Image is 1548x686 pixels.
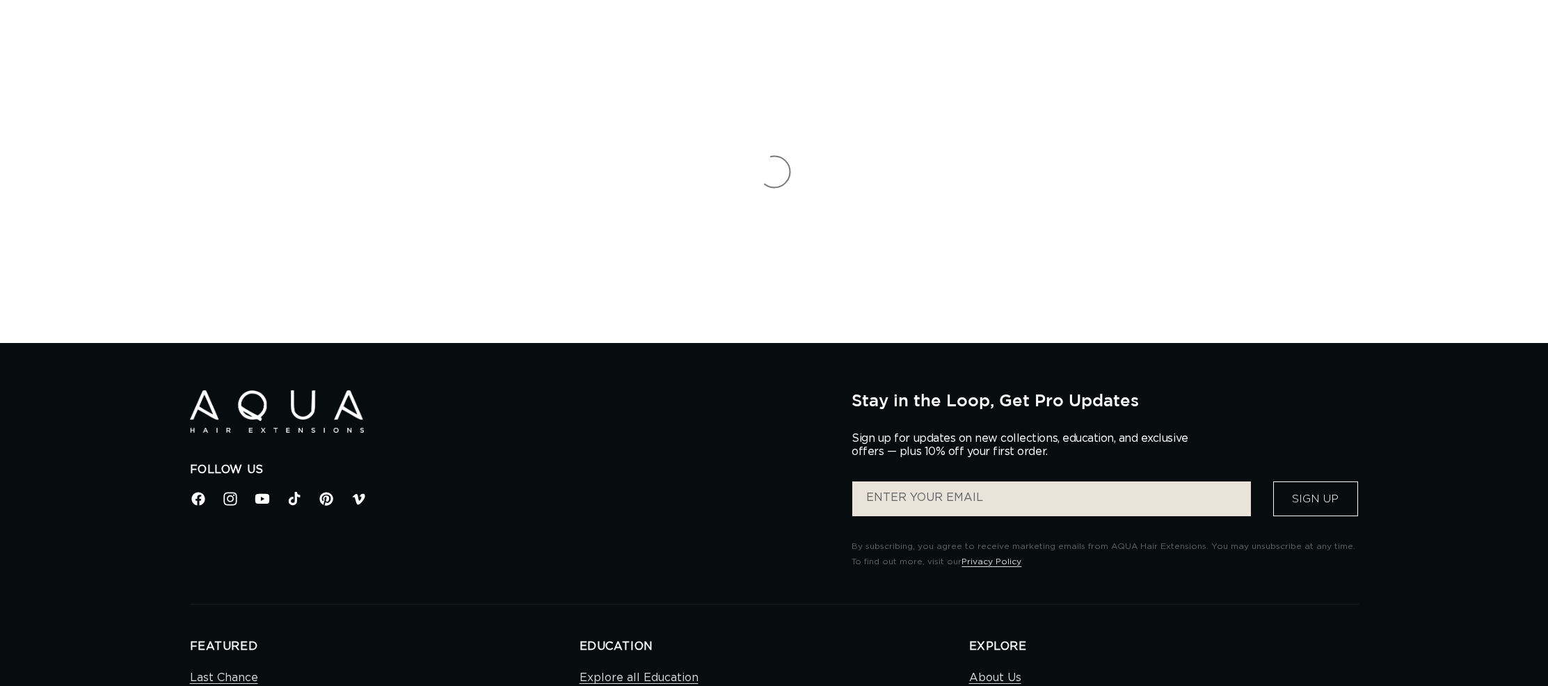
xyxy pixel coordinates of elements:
a: Privacy Policy [961,557,1021,566]
p: By subscribing, you agree to receive marketing emails from AQUA Hair Extensions. You may unsubscr... [852,539,1358,569]
h2: EXPLORE [969,639,1359,654]
input: ENTER YOUR EMAIL [852,481,1250,516]
h2: Stay in the Loop, Get Pro Updates [852,390,1358,410]
h2: EDUCATION [580,639,969,654]
h2: FEATURED [190,639,580,654]
p: Sign up for updates on new collections, education, and exclusive offers — plus 10% off your first... [852,432,1199,458]
img: Aqua Hair Extensions [190,390,364,433]
button: Sign Up [1273,481,1358,516]
h2: Follow Us [190,463,831,477]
